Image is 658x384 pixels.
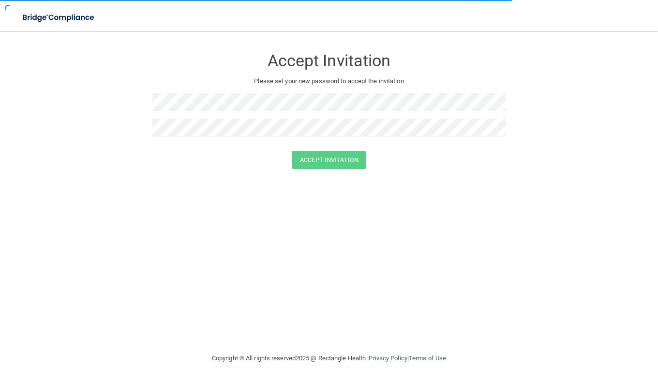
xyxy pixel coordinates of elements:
a: Terms of Use [409,354,446,362]
h3: Accept Invitation [152,52,506,70]
img: bridge_compliance_login_screen.278c3ca4.svg [15,8,104,28]
button: Accept Invitation [292,151,366,169]
p: Please set your new password to accept the invitation [160,75,498,87]
div: Copyright © All rights reserved 2025 @ Rectangle Health | | [152,343,506,374]
a: Privacy Policy [369,354,407,362]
